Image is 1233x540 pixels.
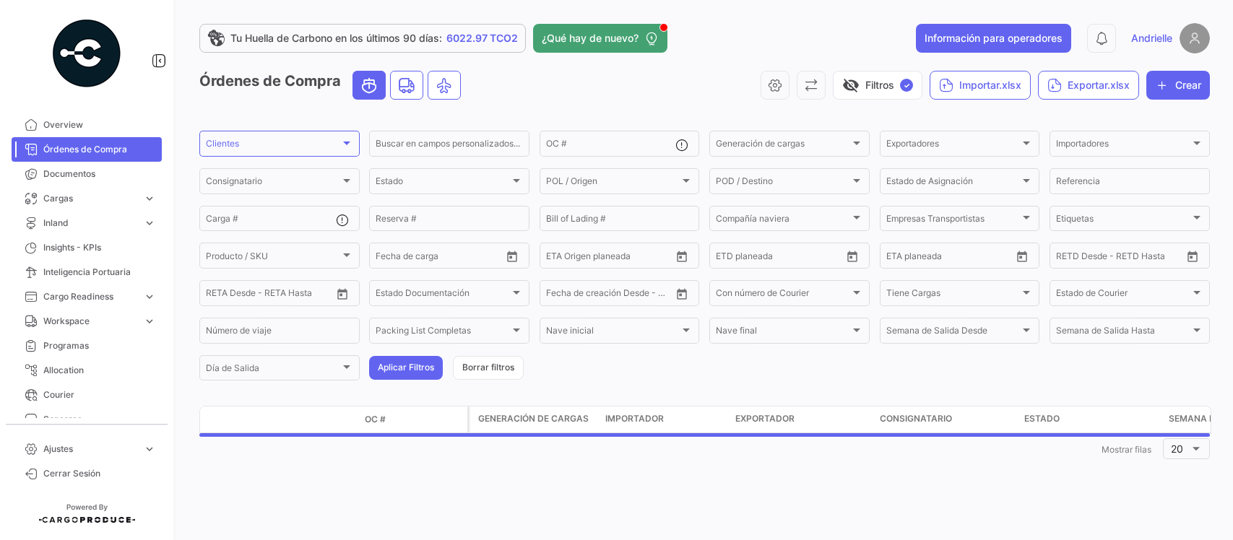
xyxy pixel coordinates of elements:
span: ¿Qué hay de nuevo? [542,31,639,45]
input: Desde [206,290,232,300]
span: Insights - KPIs [43,241,156,254]
span: Órdenes de Compra [43,143,156,156]
span: Nave final [716,328,850,338]
span: Consignatario [206,178,340,188]
a: Inteligencia Portuaria [12,260,162,284]
datatable-header-cell: Importador [600,406,730,432]
span: Estado Documentación [376,290,510,300]
span: Semana de Salida Desde [886,328,1021,338]
a: Órdenes de Compra [12,137,162,162]
span: Nave inicial [546,328,680,338]
button: Open calendar [671,245,693,267]
button: Open calendar [332,283,353,305]
span: Cargas [43,192,137,205]
span: Allocation [43,364,156,377]
datatable-header-cell: Consignatario [874,406,1018,432]
button: Borrar filtros [453,356,524,380]
span: Empresas Transportistas [886,216,1021,226]
a: Tu Huella de Carbono en los últimos 90 días:6022.97 TCO2 [199,24,526,53]
span: Semana de Salida Hasta [1056,328,1190,338]
button: Open calendar [1182,245,1203,267]
span: Cerrar Sesión [43,467,156,480]
a: Overview [12,113,162,137]
span: Día de Salida [206,365,340,375]
input: Desde [546,290,572,300]
span: Generación de cargas [716,141,850,151]
span: 20 [1171,443,1183,455]
span: expand_more [143,192,156,205]
span: Exportador [735,412,795,425]
span: Overview [43,118,156,131]
input: Hasta [582,290,642,300]
button: Open calendar [671,283,693,305]
span: Exportadores [886,141,1021,151]
span: Ajustes [43,443,137,456]
span: Cargo Readiness [43,290,137,303]
span: visibility_off [842,77,860,94]
span: POD / Destino [716,178,850,188]
input: Hasta [1092,253,1152,263]
datatable-header-cell: Estado [1018,406,1163,432]
button: Open calendar [842,245,863,267]
span: Inland [43,217,137,230]
input: Hasta [242,290,302,300]
span: Consignatario [880,412,952,425]
span: Workspace [43,315,137,328]
button: Crear [1146,71,1210,100]
span: Courier [43,388,156,401]
span: Importadores [1056,141,1190,151]
span: expand_more [143,443,156,456]
span: Programas [43,339,156,352]
span: Mostrar filas [1102,444,1151,455]
span: Packing List Completas [376,328,510,338]
input: Desde [376,253,402,263]
span: Estado [1024,412,1060,425]
span: Generación de cargas [478,412,589,425]
button: Ocean [353,71,385,99]
button: visibility_offFiltros✓ [833,71,922,100]
img: placeholder-user.png [1180,23,1210,53]
span: Importador [605,412,664,425]
datatable-header-cell: Modo de Transporte [229,414,265,425]
button: Open calendar [501,245,523,267]
span: Inteligencia Portuaria [43,266,156,279]
span: expand_more [143,315,156,328]
span: Sensores [43,413,156,426]
span: Estado [376,178,510,188]
span: OC # [365,413,386,426]
input: Hasta [922,253,982,263]
button: Air [428,71,460,99]
button: Exportar.xlsx [1038,71,1139,100]
a: Documentos [12,162,162,186]
span: Andrielle [1131,31,1172,45]
span: 6022.97 TCO2 [446,31,518,45]
button: Land [391,71,423,99]
input: Hasta [752,253,812,263]
a: Programas [12,334,162,358]
a: Insights - KPIs [12,235,162,260]
span: Clientes [206,141,340,151]
span: expand_more [143,290,156,303]
datatable-header-cell: Generación de cargas [470,406,600,432]
input: Desde [1056,253,1082,263]
button: Aplicar Filtros [369,356,443,380]
span: Documentos [43,167,156,180]
input: Hasta [582,253,642,263]
span: POL / Origen [546,178,680,188]
span: Producto / SKU [206,253,340,263]
a: Sensores [12,407,162,432]
datatable-header-cell: Estado Doc. [265,414,359,425]
a: Allocation [12,358,162,383]
span: Compañía naviera [716,216,850,226]
span: Estado de Courier [1056,290,1190,300]
input: Hasta [412,253,472,263]
datatable-header-cell: OC # [359,407,467,432]
span: expand_more [143,217,156,230]
button: Información para operadores [916,24,1071,53]
span: ✓ [900,79,913,92]
span: Estado de Asignación [886,178,1021,188]
img: powered-by.png [51,17,123,90]
span: Tu Huella de Carbono en los últimos 90 días: [230,31,442,45]
span: Tiene Cargas [886,290,1021,300]
span: Etiquetas [1056,216,1190,226]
